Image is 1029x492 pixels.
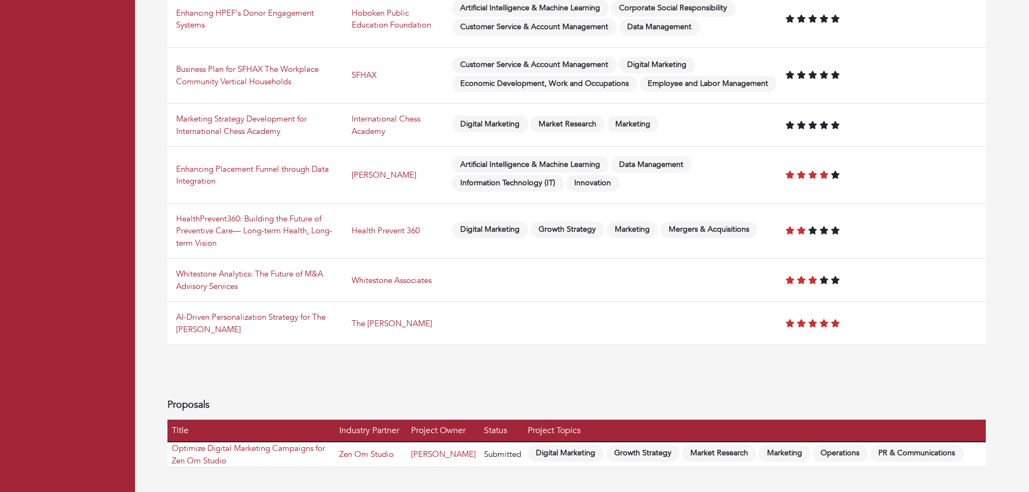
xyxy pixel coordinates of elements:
[407,420,480,442] th: Project Owner
[176,312,326,335] a: AI-Driven Personalization Strategy for The [PERSON_NAME]
[682,445,756,462] span: Market Research
[452,221,528,238] span: Digital Marketing
[480,420,523,442] th: Status
[640,76,777,92] span: Employee and Labor Management
[530,116,605,132] span: Market Research
[607,221,658,238] span: Marketing
[176,113,307,137] a: Marketing Strategy Development for International Chess Academy
[352,8,431,31] a: Hoboken Public Education Foundation
[758,445,810,462] span: Marketing
[452,175,564,192] span: Information Technology (IT)
[530,221,604,238] span: Growth Strategy
[176,268,323,292] a: Whitestone Analytics: The Future of M&A Advisory Services
[619,19,700,36] span: Data Management
[452,156,609,173] span: Artificial Intelligence & Machine Learning
[660,221,757,238] span: Mergers & Acquisitions
[167,399,986,411] h4: Proposals
[606,445,680,462] span: Growth Strategy
[176,8,314,31] a: Enhancing HPEF's Donor Engagement Systems
[523,420,986,442] th: Project Topics
[352,170,416,180] a: [PERSON_NAME]
[176,213,332,248] a: HealthPrevent360: Building the Future of Preventive Care— Long-term Health, Long-term Vision
[611,156,692,173] span: Data Management
[607,116,659,132] span: Marketing
[480,442,523,467] td: Submitted
[167,420,335,442] th: Title
[870,445,964,462] span: PR & Communications
[335,420,407,442] th: Industry Partner
[452,116,528,132] span: Digital Marketing
[352,275,432,286] a: Whitestone Associates
[172,443,325,466] a: Optimize Digital Marketing Campaigns for Zen Om Studio
[352,318,432,329] a: The [PERSON_NAME]
[411,449,476,460] a: [PERSON_NAME]
[566,175,620,192] span: Innovation
[352,113,420,137] a: International Chess Academy
[339,449,394,460] a: Zen Om Studio
[452,76,637,92] span: Economic Development, Work and Occupations
[528,445,604,462] span: Digital Marketing
[176,164,329,187] a: Enhancing Placement Funnel through Data Integration
[352,70,376,80] a: SFHAX
[352,225,420,236] a: Health Prevent 360
[619,57,695,73] span: Digital Marketing
[452,19,617,36] span: Customer Service & Account Management
[812,445,868,462] span: Operations
[452,57,617,73] span: Customer Service & Account Management
[176,64,319,87] a: Business Plan for SFHAX The Workplace Community Vertical Households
